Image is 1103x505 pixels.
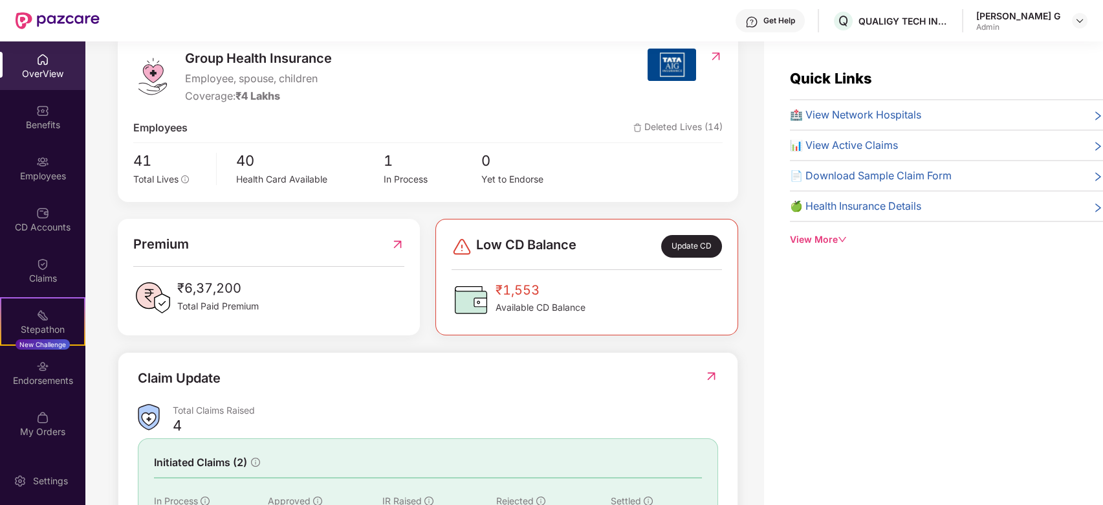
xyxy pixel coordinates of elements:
[1093,170,1103,184] span: right
[790,107,921,123] span: 🏥 View Network Hospitals
[452,280,490,319] img: CDBalanceIcon
[133,57,172,96] img: logo
[763,16,795,26] div: Get Help
[36,207,49,219] img: svg+xml;base64,PHN2ZyBpZD0iQ0RfQWNjb3VudHMiIGRhdGEtbmFtZT0iQ0QgQWNjb3VudHMiIHhtbG5zPSJodHRwOi8vd3...
[138,404,160,431] img: ClaimsSummaryIcon
[790,232,1103,247] div: View More
[1093,140,1103,153] span: right
[790,70,872,87] span: Quick Links
[976,10,1060,22] div: [PERSON_NAME] G
[976,22,1060,32] div: Admin
[745,16,758,28] img: svg+xml;base64,PHN2ZyBpZD0iSGVscC0zMngzMiIgeG1sbnM9Imh0dHA6Ly93d3cudzMub3JnLzIwMDAvc3ZnIiB3aWR0aD...
[185,71,332,87] span: Employee, spouse, children
[133,120,188,136] span: Employees
[383,150,481,172] span: 1
[133,150,207,172] span: 41
[236,150,384,172] span: 40
[36,53,49,66] img: svg+xml;base64,PHN2ZyBpZD0iSG9tZSIgeG1sbnM9Imh0dHA6Ly93d3cudzMub3JnLzIwMDAvc3ZnIiB3aWR0aD0iMjAiIG...
[496,300,585,315] span: Available CD Balance
[133,174,179,185] span: Total Lives
[36,309,49,322] img: svg+xml;base64,PHN2ZyB4bWxucz0iaHR0cDovL3d3dy53My5vcmcvMjAwMC9zdmciIHdpZHRoPSIyMSIgaGVpZ2h0PSIyMC...
[1075,16,1085,26] img: svg+xml;base64,PHN2ZyBpZD0iRHJvcGRvd24tMzJ4MzIiIHhtbG5zPSJodHRwOi8vd3d3LnczLm9yZy8yMDAwL3N2ZyIgd2...
[476,235,576,258] span: Low CD Balance
[790,137,898,153] span: 📊 View Active Claims
[29,475,72,488] div: Settings
[661,235,722,258] div: Update CD
[154,454,247,471] span: Initiated Claims (2)
[181,175,189,183] span: info-circle
[138,368,221,388] div: Claim Update
[185,88,332,104] div: Coverage:
[36,104,49,117] img: svg+xml;base64,PHN2ZyBpZD0iQmVuZWZpdHMiIHhtbG5zPSJodHRwOi8vd3d3LnczLm9yZy8yMDAwL3N2ZyIgd2lkdGg9Ij...
[36,155,49,168] img: svg+xml;base64,PHN2ZyBpZD0iRW1wbG95ZWVzIiB4bWxucz0iaHR0cDovL3d3dy53My5vcmcvMjAwMC9zdmciIHdpZHRoPS...
[452,236,472,257] img: svg+xml;base64,PHN2ZyBpZD0iRGFuZ2VyLTMyeDMyIiB4bWxucz0iaHR0cDovL3d3dy53My5vcmcvMjAwMC9zdmciIHdpZH...
[1093,201,1103,214] span: right
[133,278,172,317] img: PaidPremiumIcon
[704,370,718,383] img: RedirectIcon
[709,50,723,63] img: RedirectIcon
[790,198,921,214] span: 🍏 Health Insurance Details
[177,299,259,313] span: Total Paid Premium
[858,15,949,27] div: QUALIGY TECH INDIA PRIVATE LIMITED
[1,323,84,336] div: Stepathon
[391,234,404,254] img: RedirectIcon
[133,234,189,254] span: Premium
[36,258,49,271] img: svg+xml;base64,PHN2ZyBpZD0iQ2xhaW0iIHhtbG5zPSJodHRwOi8vd3d3LnczLm9yZy8yMDAwL3N2ZyIgd2lkdGg9IjIwIi...
[235,89,280,102] span: ₹4 Lakhs
[173,404,718,416] div: Total Claims Raised
[236,172,384,186] div: Health Card Available
[496,280,585,300] span: ₹1,553
[838,235,847,244] span: down
[185,49,332,69] span: Group Health Insurance
[1093,109,1103,123] span: right
[383,172,481,186] div: In Process
[790,168,952,184] span: 📄 Download Sample Claim Form
[251,458,260,467] span: info-circle
[177,278,259,298] span: ₹6,37,200
[633,120,723,136] span: Deleted Lives (14)
[14,475,27,488] img: svg+xml;base64,PHN2ZyBpZD0iU2V0dGluZy0yMHgyMCIgeG1sbnM9Imh0dHA6Ly93d3cudzMub3JnLzIwMDAvc3ZnIiB3aW...
[481,172,580,186] div: Yet to Endorse
[481,150,580,172] span: 0
[16,339,70,350] div: New Challenge
[36,411,49,424] img: svg+xml;base64,PHN2ZyBpZD0iTXlfT3JkZXJzIiBkYXRhLW5hbWU9Ik15IE9yZGVycyIgeG1sbnM9Imh0dHA6Ly93d3cudz...
[838,13,848,28] span: Q
[36,360,49,373] img: svg+xml;base64,PHN2ZyBpZD0iRW5kb3JzZW1lbnRzIiB4bWxucz0iaHR0cDovL3d3dy53My5vcmcvMjAwMC9zdmciIHdpZH...
[173,416,182,434] div: 4
[648,49,696,81] img: insurerIcon
[16,12,100,29] img: New Pazcare Logo
[633,124,642,132] img: deleteIcon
